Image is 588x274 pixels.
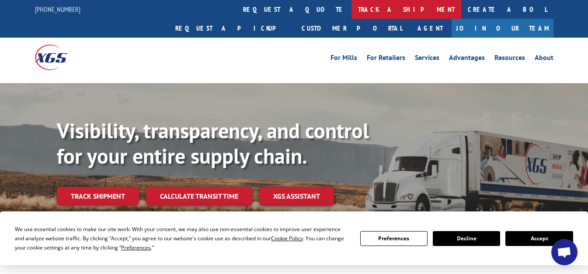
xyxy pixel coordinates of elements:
a: Request a pickup [169,19,295,38]
a: For Mills [331,54,357,64]
a: Calculate transit time [146,187,252,206]
div: We use essential cookies to make our site work. With your consent, we may also use non-essential ... [15,225,349,252]
button: Decline [433,231,500,246]
button: Accept [505,231,573,246]
a: For Retailers [367,54,405,64]
div: Open chat [551,239,578,265]
a: About [535,54,553,64]
a: Customer Portal [295,19,409,38]
a: Advantages [449,54,485,64]
span: Cookie Policy [271,235,303,242]
a: Services [415,54,439,64]
a: Join Our Team [452,19,553,38]
a: XGS ASSISTANT [259,187,334,206]
b: Visibility, transparency, and control for your entire supply chain. [57,117,369,169]
a: Agent [409,19,452,38]
button: Preferences [360,231,428,246]
a: Track shipment [57,187,139,205]
a: [PHONE_NUMBER] [35,5,80,14]
span: Preferences [121,244,151,251]
a: Resources [494,54,525,64]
